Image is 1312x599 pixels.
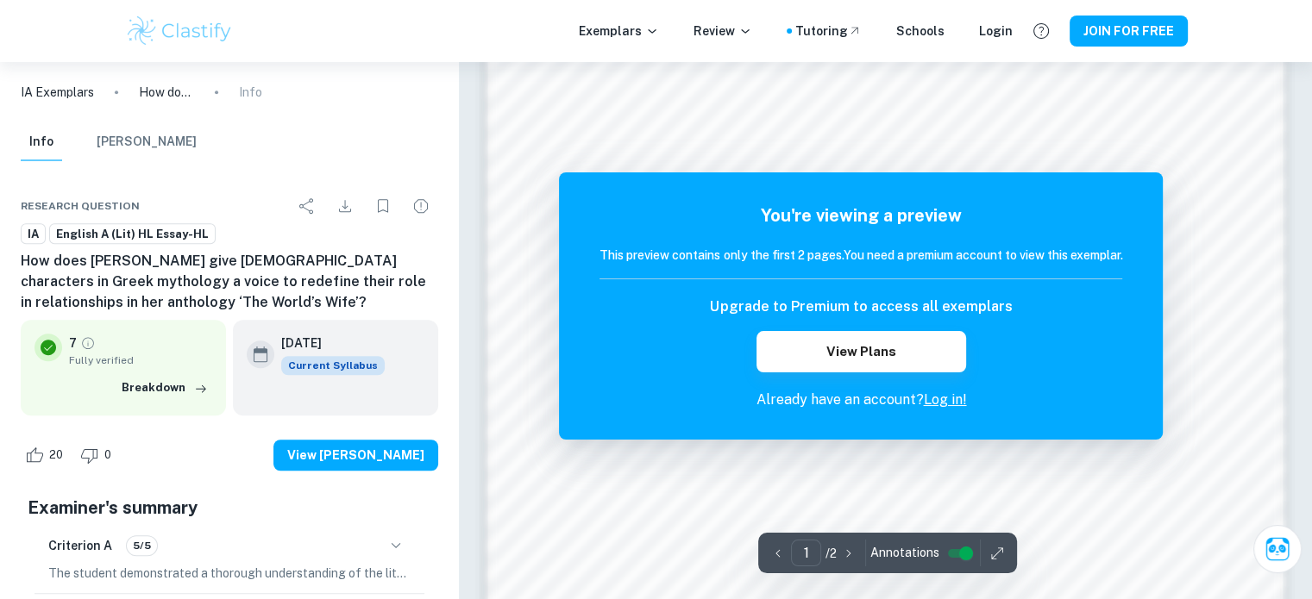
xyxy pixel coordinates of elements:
a: Tutoring [795,22,862,41]
h5: You're viewing a preview [600,203,1122,228]
span: English A (Lit) HL Essay-HL [50,226,215,243]
p: Info [239,83,262,102]
span: 5/5 [127,538,157,553]
button: [PERSON_NAME] [97,123,197,161]
div: Like [21,441,72,469]
button: Help and Feedback [1026,16,1056,46]
h6: Criterion A [48,536,112,555]
img: Clastify logo [125,14,235,48]
p: 7 [69,334,77,353]
a: English A (Lit) HL Essay-HL [49,223,216,245]
div: Bookmark [366,189,400,223]
button: Ask Clai [1253,525,1302,573]
div: Report issue [404,189,438,223]
button: View [PERSON_NAME] [273,440,438,471]
span: Annotations [869,544,938,562]
button: JOIN FOR FREE [1070,16,1188,47]
div: This exemplar is based on the current syllabus. Feel free to refer to it for inspiration/ideas wh... [281,356,385,375]
span: Research question [21,198,140,214]
div: Share [290,189,324,223]
a: Login [979,22,1013,41]
span: 20 [40,446,72,464]
a: IA Exemplars [21,83,94,102]
p: Already have an account? [600,390,1122,410]
a: Log in! [923,391,966,408]
a: IA [21,223,46,245]
p: / 2 [825,544,836,563]
div: Dislike [76,441,121,469]
span: Fully verified [69,353,212,368]
h6: How does [PERSON_NAME] give [DEMOGRAPHIC_DATA] characters in Greek mythology a voice to redefine ... [21,251,438,313]
span: Current Syllabus [281,356,385,375]
p: How does [PERSON_NAME] give [DEMOGRAPHIC_DATA] characters in Greek mythology a voice to redefine ... [139,83,194,102]
h6: This preview contains only the first 2 pages. You need a premium account to view this exemplar. [600,246,1122,265]
h6: Upgrade to Premium to access all exemplars [710,296,1012,317]
button: Breakdown [117,375,212,401]
div: Download [328,189,362,223]
a: Schools [896,22,945,41]
p: The student demonstrated a thorough understanding of the literal meaning of the text by effective... [48,564,411,583]
button: Info [21,123,62,161]
h5: Examiner's summary [28,495,431,521]
h6: [DATE] [281,334,371,353]
a: Grade fully verified [80,335,96,351]
p: Exemplars [579,22,659,41]
span: 0 [95,446,121,464]
span: IA [22,226,45,243]
p: Review [694,22,752,41]
button: View Plans [756,331,965,372]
